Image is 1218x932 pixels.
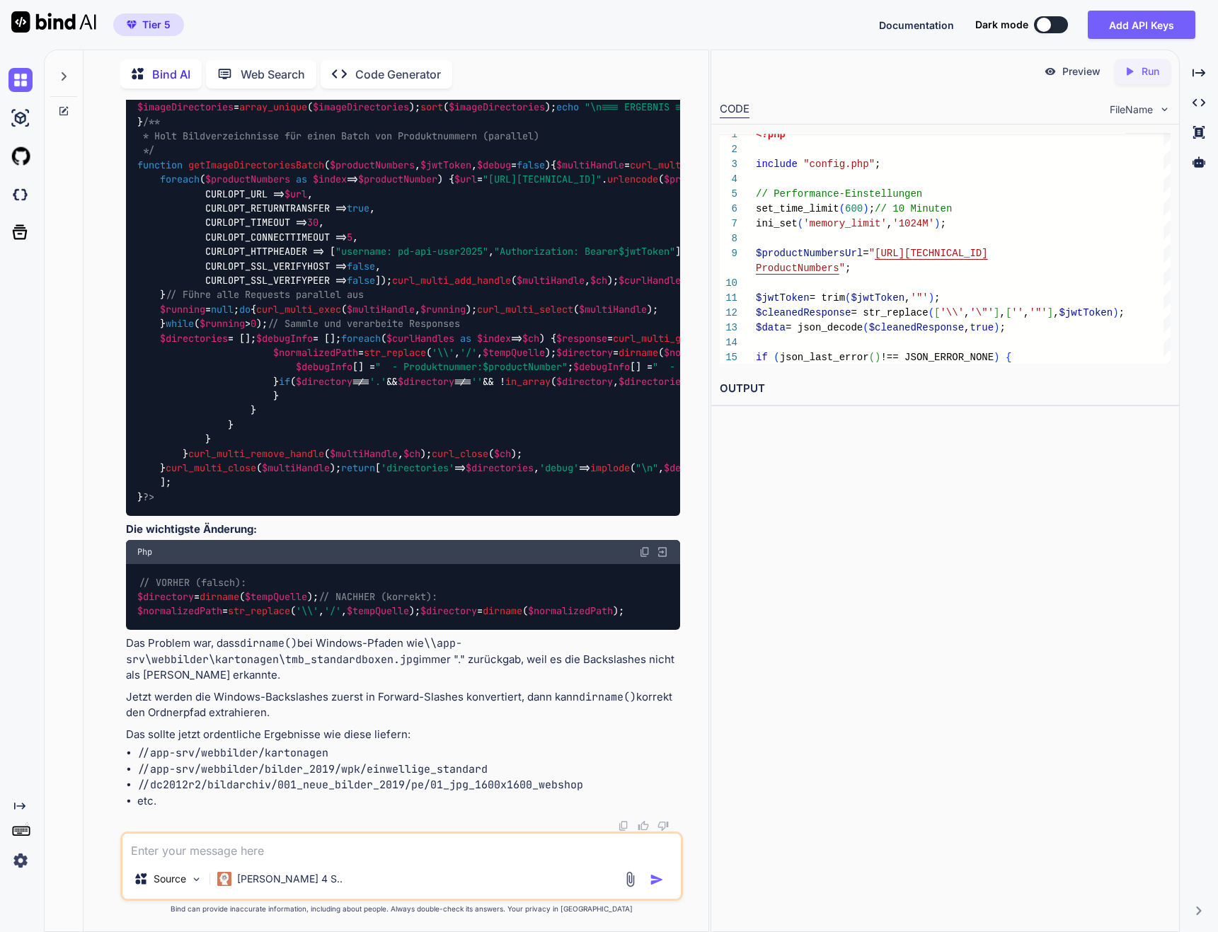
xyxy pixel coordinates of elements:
span: 5 [347,231,352,243]
span: urlencode [607,173,658,186]
span: false [347,260,375,272]
span: $data [756,322,786,333]
span: false [347,274,375,287]
span: $tempQuelle [245,590,307,603]
img: chat [8,68,33,92]
span: $multiHandle [330,447,398,460]
div: 8 [720,231,737,246]
span: $imageDirectories [137,101,234,114]
span: getImageDirectoriesBatch [188,159,324,171]
span: '\\' [296,605,318,618]
code: //app-srv/webbilder/kartonagen [137,746,328,760]
span: set_time_limit [756,203,839,214]
span: '\\' [432,346,454,359]
span: ( [863,322,868,333]
p: Bind AI [152,66,190,83]
span: foreach [160,173,200,186]
span: ; [934,292,940,304]
span: Documentation [879,19,954,31]
span: '/' [324,605,341,618]
span: // Performance-Einstellungen [756,188,922,200]
span: ) [994,352,999,363]
span: true [970,322,994,333]
span: '.' [369,375,386,388]
span: ; [868,203,874,214]
span: '/' [460,346,477,359]
span: in_array [505,375,551,388]
img: icon [650,873,664,887]
div: 3 [720,157,737,172]
span: $curlHandles [386,332,454,345]
strong: Die wichtigste Änderung: [126,522,257,536]
span: $ch [522,332,539,345]
p: [PERSON_NAME] 4 S.. [237,872,343,886]
span: function [137,159,183,171]
img: Open in Browser [656,546,669,558]
span: '\"' [970,307,994,318]
span: // 10 Minuten [875,203,952,214]
span: curl_multi_getcontent [613,332,732,345]
span: $productNumbers [205,173,290,186]
img: Bind AI [11,11,96,33]
span: curl_multi_init [630,159,715,171]
span: $productNumber [483,361,562,374]
span: , [964,307,970,318]
span: = json_decode [786,322,863,333]
span: as [460,332,471,345]
span: include [756,159,798,170]
span: dirname [483,605,522,618]
span: $normalizedPath [528,605,613,618]
span: ] [1047,307,1053,318]
span: , [1053,307,1059,318]
span: $directory [398,375,454,388]
img: copy [618,820,629,832]
span: $cleanedResponse [868,322,963,333]
span: Dark mode [975,18,1028,32]
div: 15 [720,350,737,365]
span: // VORHER (falsch): [139,576,246,589]
span: ( [845,292,851,304]
span: '"' [910,292,928,304]
button: Documentation [879,18,954,33]
span: ; [875,159,880,170]
span: , [1023,307,1029,318]
span: = str_replace [851,307,928,318]
img: Pick Models [190,873,202,885]
span: $running [200,317,245,330]
span: "\n=== ERGEBNIS ===\n" [585,101,709,114]
span: ; [845,263,851,274]
code: dirname() [240,636,297,650]
span: $debugInfo [256,332,313,345]
p: Preview [1062,64,1101,79]
span: <?php [756,129,786,140]
span: [ [934,307,940,318]
span: ) [875,352,880,363]
span: implode [590,461,630,474]
span: // NACHHER (korrekt): [318,590,437,603]
span: dirname [200,590,239,603]
div: 4 [720,172,737,187]
span: $url [285,188,307,200]
span: , [999,307,1005,318]
p: Bind can provide inaccurate information, including about people. Always double-check its answers.... [120,904,683,914]
span: $multiHandle [556,159,624,171]
h2: OUTPUT [711,372,1180,405]
span: sort [420,101,443,114]
span: ) [863,203,868,214]
span: $debugInfo [664,461,720,474]
button: premiumTier 5 [113,13,184,36]
div: 7 [720,217,737,231]
span: true [347,202,369,214]
span: ( [774,352,779,363]
span: FileName [1110,103,1153,117]
span: $ch [403,447,420,460]
span: $directory [420,605,477,618]
span: ) [994,322,999,333]
span: $imageDirectories [449,101,545,114]
span: $multiHandle [579,303,647,316]
span: ) [934,218,940,229]
span: $normalizedPath [664,346,749,359]
span: '\\' [940,307,964,318]
span: curl_multi_exec [256,303,341,316]
span: return [341,461,375,474]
